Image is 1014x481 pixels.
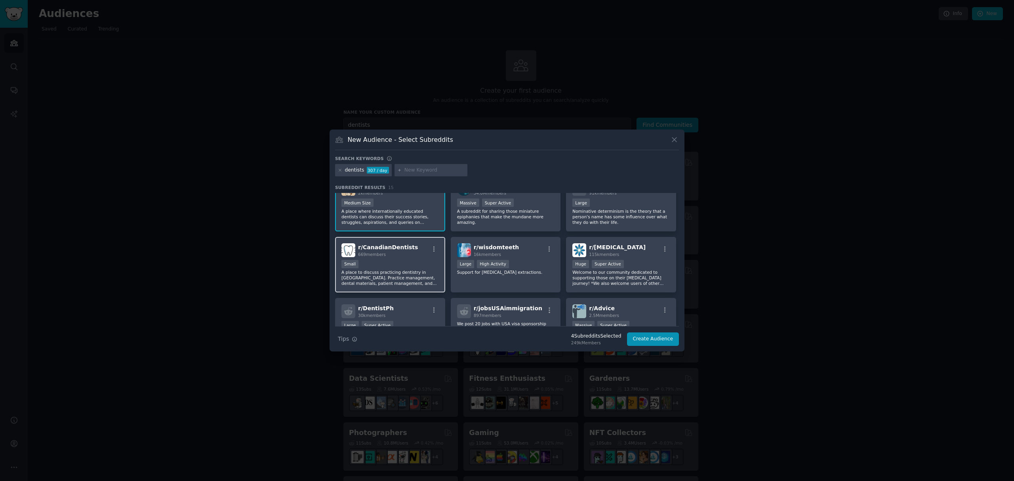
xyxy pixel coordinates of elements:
h3: Search keywords [335,156,384,161]
p: A place where internationally educated dentists can discuss their success stories, struggles, asp... [341,208,439,225]
h3: New Audience - Select Subreddits [348,136,453,144]
div: High Activity [477,260,509,268]
span: 669 members [358,252,386,257]
div: Huge [572,260,589,268]
div: Massive [572,321,595,329]
span: r/ wisdomteeth [474,244,519,250]
span: 897 members [474,313,501,318]
span: r/ Advice [589,305,615,311]
span: 15 [388,185,394,190]
div: Medium Size [341,199,374,207]
p: Nominative determinism is the theory that a person's name has some influence over what they do wi... [572,208,670,225]
p: Welcome to our community dedicated to supporting those on their [MEDICAL_DATA] journey! *We also ... [572,269,670,286]
div: Super Active [362,321,394,329]
button: Create Audience [627,332,679,346]
img: wisdomteeth [457,243,471,257]
div: Large [572,199,590,207]
span: r/ CanadianDentists [358,244,418,250]
img: CanadianDentists [341,243,355,257]
p: Support for [MEDICAL_DATA] extractions. [457,269,555,275]
span: Tips [338,335,349,343]
button: Tips [335,332,360,346]
span: r/ DentistPh [358,305,394,311]
div: 4 Subreddit s Selected [571,333,621,340]
div: Large [457,260,475,268]
input: New Keyword [404,167,465,174]
p: A subreddit for sharing those miniature epiphanies that make the mundane more amazing. [457,208,555,225]
span: 34.0M members [474,191,506,195]
span: 2k members [358,191,383,195]
div: 249k Members [571,340,621,345]
span: 2.5M members [589,313,619,318]
div: dentists [345,167,364,174]
span: Subreddit Results [335,185,385,190]
img: Advice [572,304,586,318]
p: We post 20 jobs with USA visa sponsorship daily. Skilled/unskilled available. Proudly supported b... [457,321,555,338]
span: 16k members [474,252,501,257]
img: Invisalign [572,243,586,257]
div: Super Active [597,321,629,329]
div: 307 / day [367,167,389,174]
span: 115k members [589,252,619,257]
span: r/ jobsUSAimmigration [474,305,542,311]
span: 30k members [358,313,385,318]
span: 91k members [589,191,616,195]
div: Large [341,321,359,329]
div: Super Active [482,199,514,207]
div: Small [341,260,358,268]
span: r/ [MEDICAL_DATA] [589,244,646,250]
div: Super Active [592,260,624,268]
p: A place to discuss practicing dentistry in [GEOGRAPHIC_DATA]. Practice management, dental materia... [341,269,439,286]
div: Massive [457,199,479,207]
